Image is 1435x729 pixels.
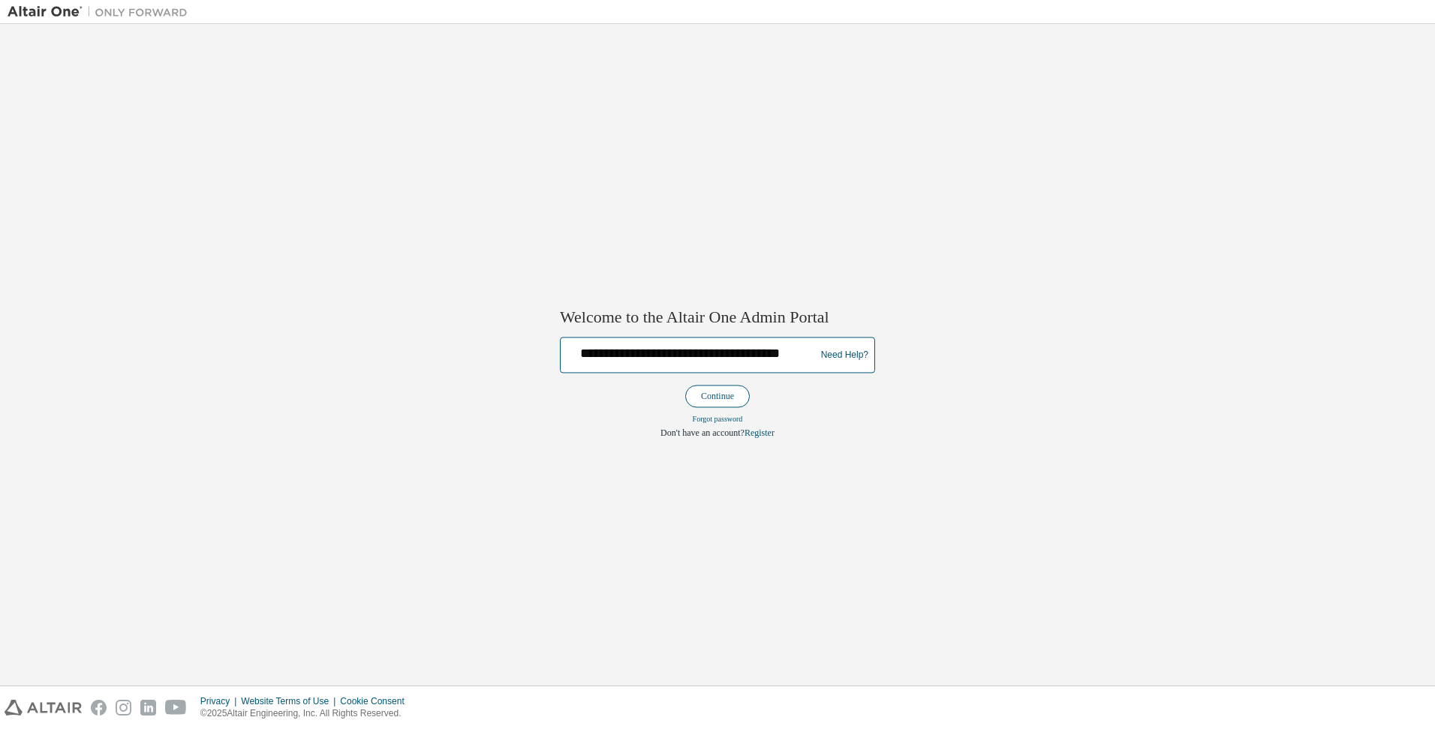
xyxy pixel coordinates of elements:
img: facebook.svg [91,700,107,715]
div: Privacy [200,695,241,707]
span: Don't have an account? [660,428,745,439]
img: youtube.svg [165,700,187,715]
img: linkedin.svg [140,700,156,715]
a: Need Help? [821,355,868,355]
h2: Welcome to the Altair One Admin Portal [560,307,875,328]
a: Register [745,428,775,439]
button: Continue [685,385,750,408]
div: Website Terms of Use [241,695,340,707]
p: © 2025 Altair Engineering, Inc. All Rights Reserved. [200,707,414,720]
img: Altair One [8,4,195,19]
img: instagram.svg [116,700,131,715]
div: Cookie Consent [340,695,413,707]
a: Forgot password [693,415,743,424]
img: altair_logo.svg [5,700,82,715]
